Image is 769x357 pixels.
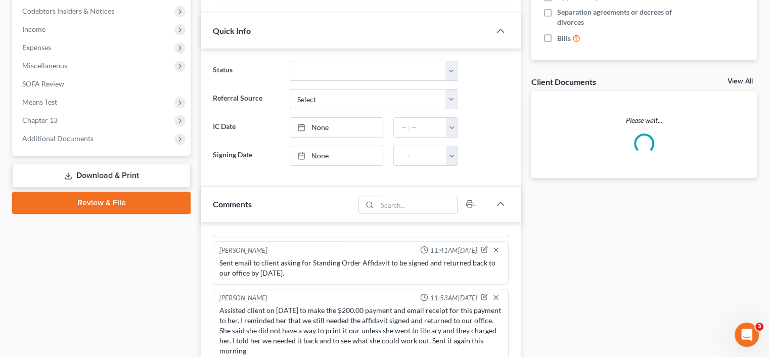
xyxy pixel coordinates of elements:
[208,61,284,81] label: Status
[531,115,757,125] p: Please wait...
[430,293,477,303] span: 11:53AM[DATE]
[14,75,191,93] a: SOFA Review
[219,305,502,356] div: Assisted client on [DATE] to make the $200.00 payment and email receipt for this payment to her. ...
[22,116,58,124] span: Chapter 13
[12,164,191,188] a: Download & Print
[219,258,502,278] div: Sent email to client asking for Standing Order Affidavit to be signed and returned back to our of...
[394,146,446,165] input: -- : --
[213,199,252,209] span: Comments
[219,293,267,303] div: [PERSON_NAME]
[290,118,383,137] a: None
[557,33,571,43] span: Bills
[557,7,692,27] span: Separation agreements or decrees of divorces
[22,98,57,106] span: Means Test
[22,43,51,52] span: Expenses
[394,118,446,137] input: -- : --
[22,134,94,143] span: Additional Documents
[22,79,64,88] span: SOFA Review
[22,25,46,33] span: Income
[12,192,191,214] a: Review & File
[531,76,596,87] div: Client Documents
[22,61,67,70] span: Miscellaneous
[219,246,267,256] div: [PERSON_NAME]
[735,323,759,347] iframe: Intercom live chat
[22,7,114,15] span: Codebtors Insiders & Notices
[208,89,284,109] label: Referral Source
[213,26,251,35] span: Quick Info
[208,117,284,138] label: IC Date
[208,146,284,166] label: Signing Date
[430,246,477,255] span: 11:41AM[DATE]
[728,78,753,85] a: View All
[290,146,383,165] a: None
[755,323,763,331] span: 3
[377,196,458,213] input: Search...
